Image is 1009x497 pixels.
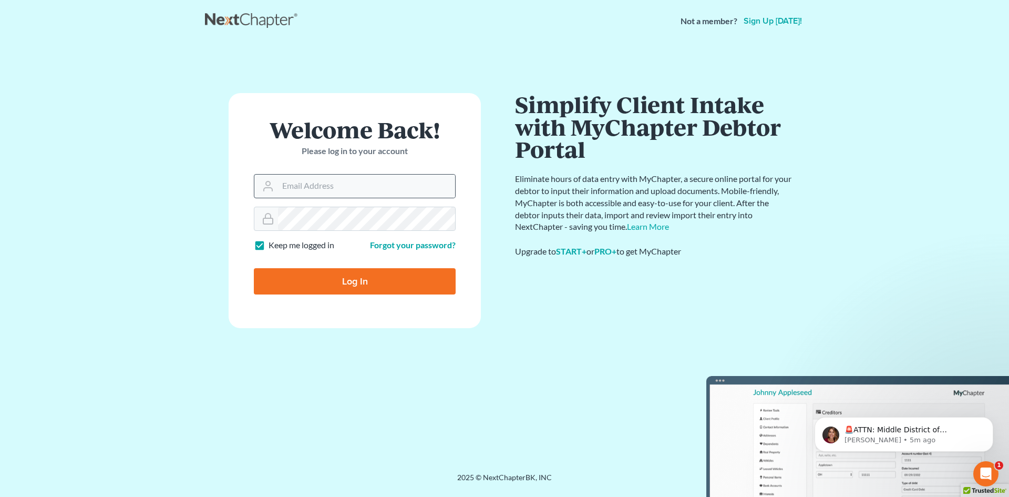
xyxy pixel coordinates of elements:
a: Learn More [627,221,669,231]
input: Log In [254,268,456,295]
h1: Welcome Back! [254,118,456,141]
label: Keep me logged in [269,239,334,251]
iframe: Intercom live chat [973,461,998,486]
a: START+ [556,246,586,256]
div: 2025 © NextChapterBK, INC [205,472,804,491]
a: Forgot your password? [370,240,456,250]
div: Upgrade to or to get MyChapter [515,246,794,258]
iframe: Intercom notifications message [799,395,1009,469]
h1: Simplify Client Intake with MyChapter Debtor Portal [515,93,794,160]
strong: Not a member? [681,15,737,27]
a: Sign up [DATE]! [742,17,804,25]
p: Eliminate hours of data entry with MyChapter, a secure online portal for your debtor to input the... [515,173,794,233]
p: Please log in to your account [254,145,456,157]
input: Email Address [278,175,455,198]
span: 1 [995,461,1003,470]
a: PRO+ [594,246,616,256]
